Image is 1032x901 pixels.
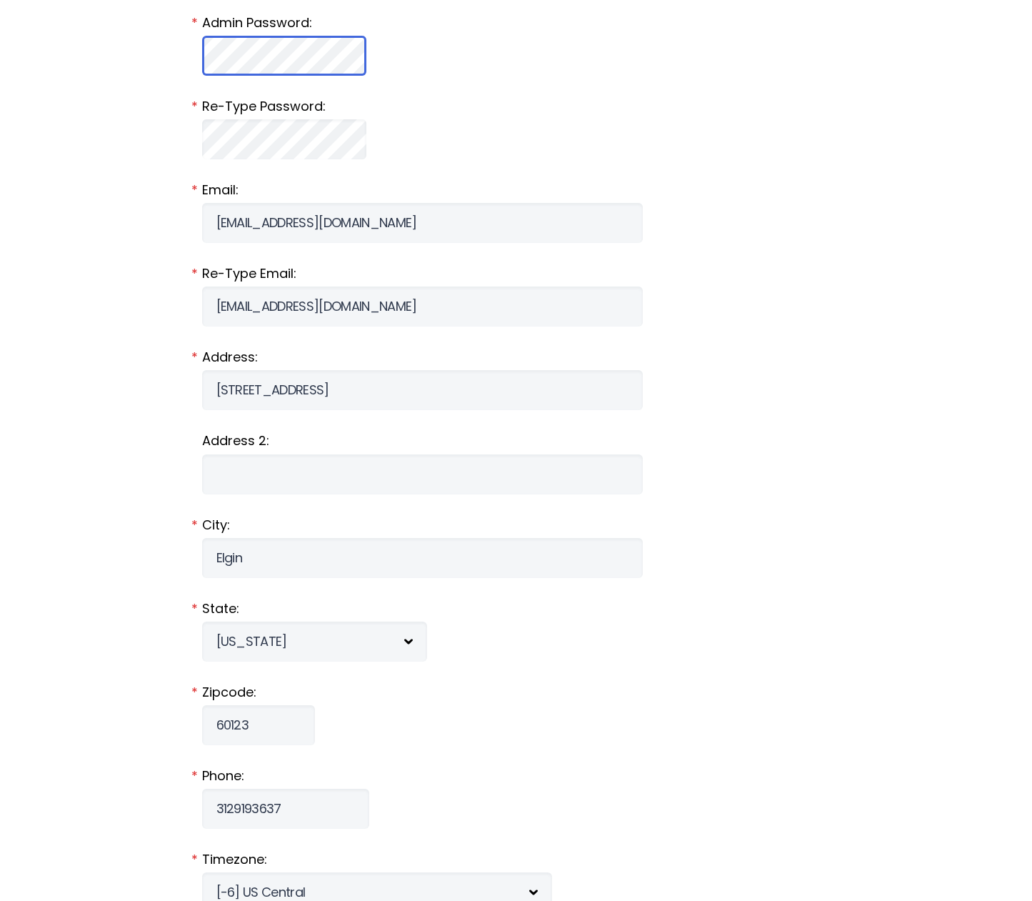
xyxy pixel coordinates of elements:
[202,181,831,199] label: Email:
[202,14,831,32] label: Admin Password:
[202,97,831,116] label: Re-Type Password:
[202,264,831,283] label: Re-Type Email:
[202,516,831,534] label: City:
[202,599,831,618] label: State:
[202,432,831,450] label: Address 2:
[202,850,831,869] label: Timezone:
[202,767,831,785] label: Phone:
[202,348,831,367] label: Address:
[202,683,831,702] label: Zipcode:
